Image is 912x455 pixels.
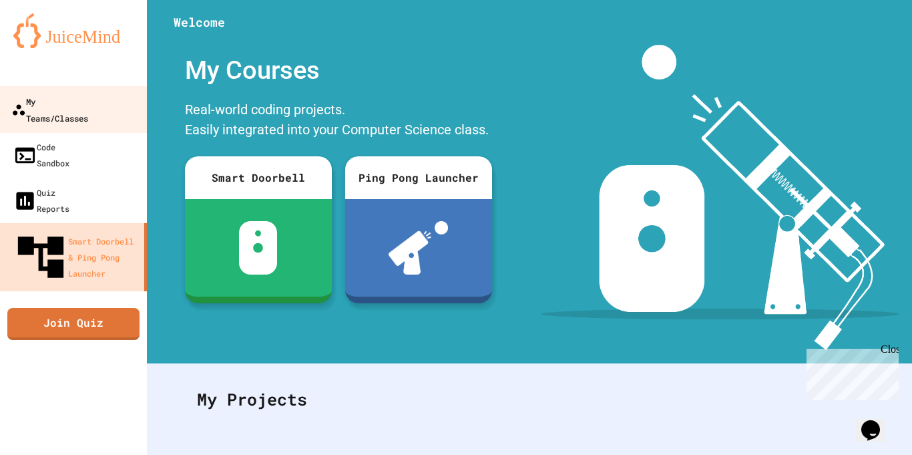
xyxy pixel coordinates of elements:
div: My Projects [184,373,875,426]
div: Ping Pong Launcher [345,156,492,199]
div: Real-world coding projects. Easily integrated into your Computer Science class. [178,96,499,146]
div: My Courses [178,45,499,96]
div: Quiz Reports [13,184,69,216]
iframe: chat widget [801,343,899,400]
img: ppl-with-ball.png [389,221,448,275]
img: logo-orange.svg [13,13,134,48]
img: banner-image-my-projects.png [541,45,899,350]
div: Code Sandbox [13,139,69,171]
div: Smart Doorbell & Ping Pong Launcher [13,230,139,285]
div: Chat with us now!Close [5,5,92,85]
iframe: chat widget [856,402,899,442]
a: Join Quiz [7,308,140,340]
div: My Teams/Classes [11,93,88,126]
img: sdb-white.svg [239,221,277,275]
div: Smart Doorbell [185,156,332,199]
